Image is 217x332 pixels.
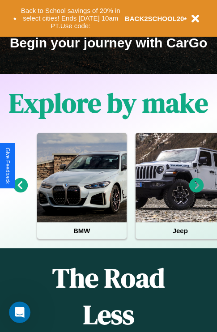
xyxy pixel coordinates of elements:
h4: BMW [37,222,127,239]
iframe: Intercom live chat [9,302,30,323]
h1: Explore by make [9,85,208,121]
b: BACK2SCHOOL20 [125,15,184,22]
button: Back to School savings of 20% in select cities! Ends [DATE] 10am PT.Use code: [17,4,125,32]
div: Give Feedback [4,148,11,184]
